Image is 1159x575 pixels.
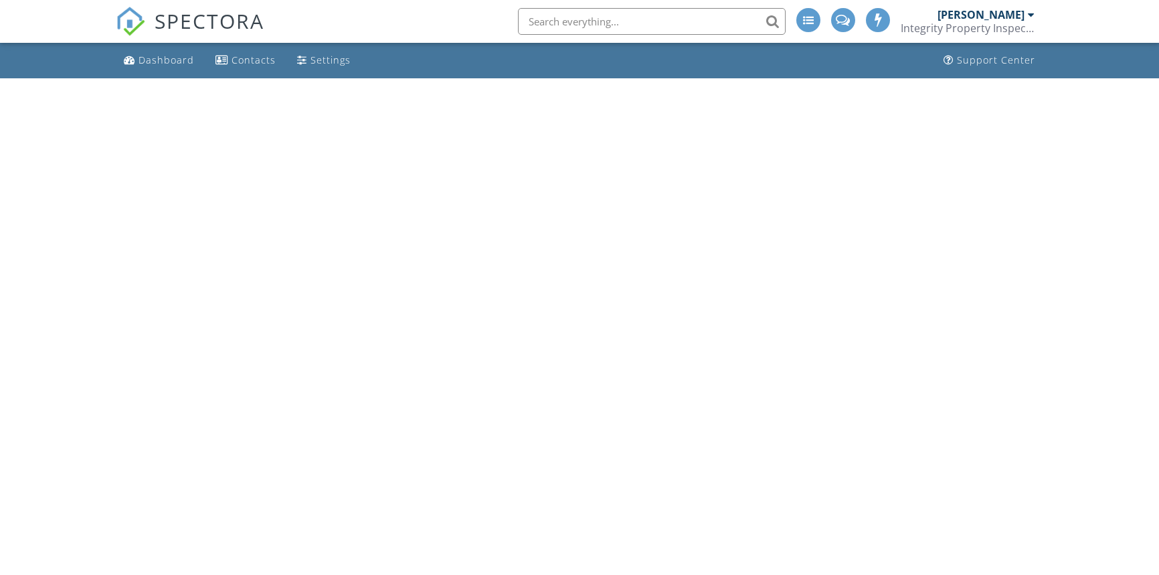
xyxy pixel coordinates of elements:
a: Support Center [938,48,1041,73]
a: Contacts [210,48,281,73]
div: [PERSON_NAME] [938,8,1024,21]
div: Integrity Property Inspections [901,21,1035,35]
div: Support Center [957,54,1035,66]
a: Settings [292,48,356,73]
div: Dashboard [139,54,194,66]
span: SPECTORA [155,7,264,35]
a: SPECTORA [116,18,264,46]
img: The Best Home Inspection Software - Spectora [116,7,145,36]
div: Settings [310,54,351,66]
input: Search everything... [518,8,786,35]
a: Dashboard [118,48,199,73]
div: Contacts [232,54,276,66]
